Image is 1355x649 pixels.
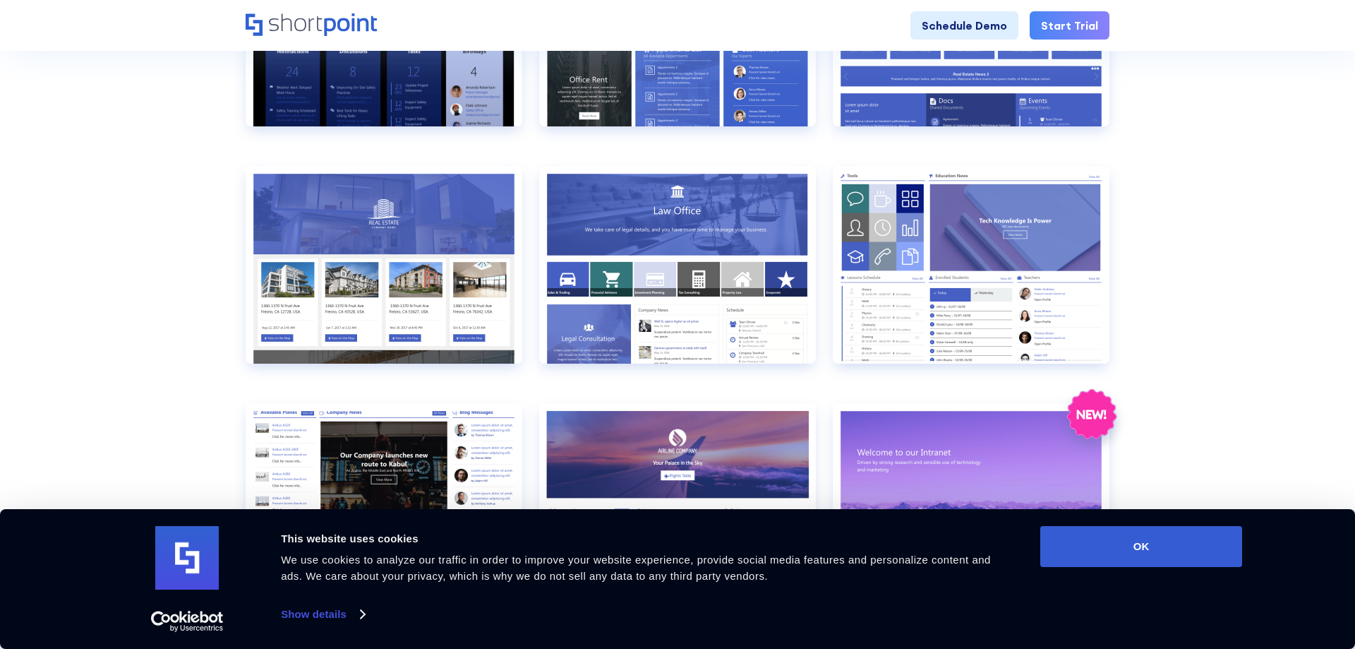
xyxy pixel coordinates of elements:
a: Enterprise 1 [833,403,1109,624]
a: Documents 3 [246,166,522,386]
a: Home [246,13,377,37]
a: Schedule Demo [910,11,1018,40]
a: Usercentrics Cookiebot - opens in a new window [126,611,249,632]
a: Start Trial [1030,11,1109,40]
button: OK [1040,526,1242,567]
a: Employees Directory 4 [539,403,816,624]
div: This website uses cookies [281,530,1008,547]
a: Employees Directory 1 [539,166,816,386]
img: logo [155,526,219,590]
span: We use cookies to analyze our traffic in order to improve your website experience, provide social... [281,554,991,582]
a: Employees Directory 3 [246,403,522,624]
a: Show details [281,604,364,625]
a: Employees Directory 2 [833,166,1109,386]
